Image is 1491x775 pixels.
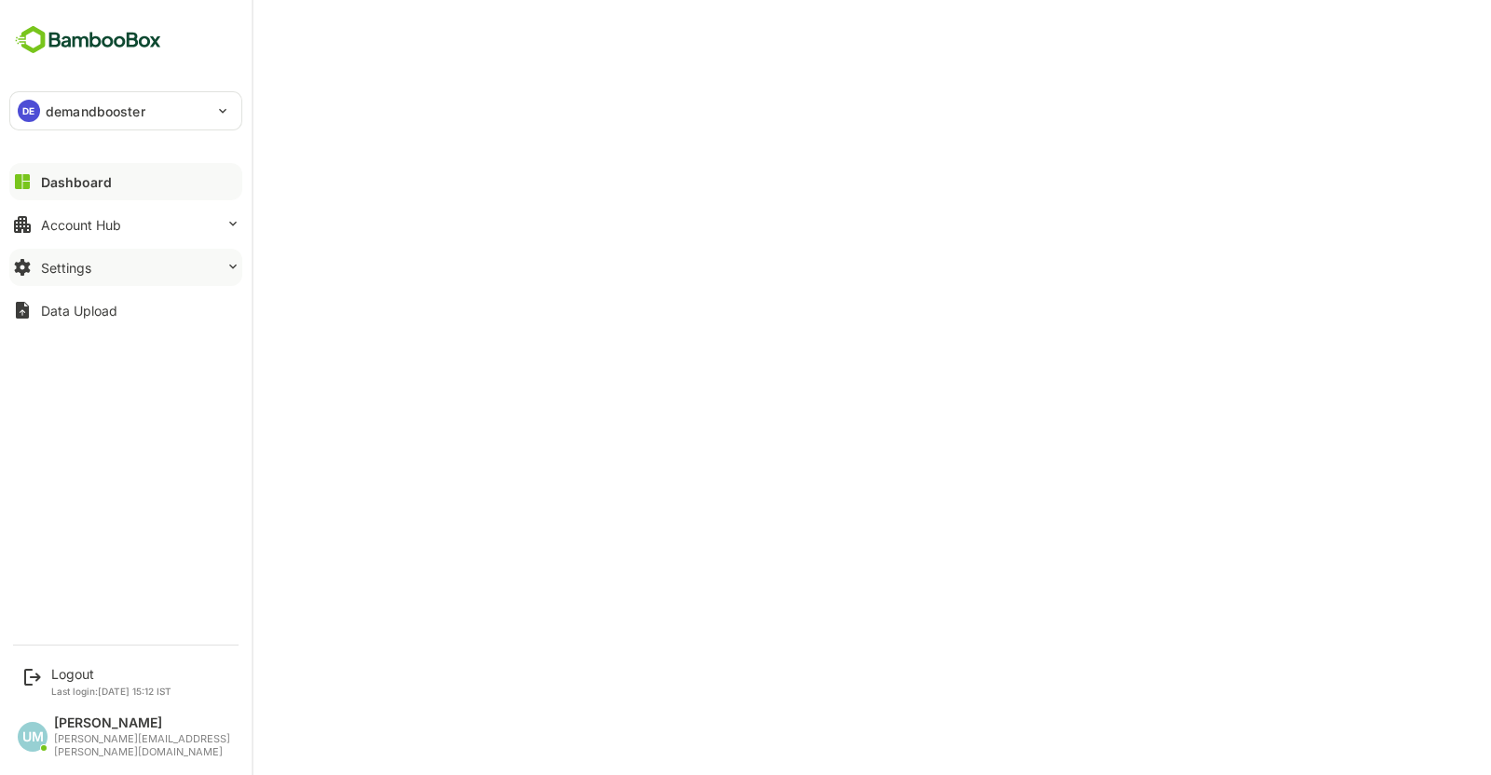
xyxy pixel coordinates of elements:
[18,722,48,752] div: UM
[9,249,242,286] button: Settings
[9,163,242,200] button: Dashboard
[46,102,145,121] p: demandbooster
[54,733,233,758] div: [PERSON_NAME][EMAIL_ADDRESS][PERSON_NAME][DOMAIN_NAME]
[51,686,171,697] p: Last login: [DATE] 15:12 IST
[41,260,91,276] div: Settings
[9,206,242,243] button: Account Hub
[41,303,117,319] div: Data Upload
[41,217,121,233] div: Account Hub
[41,174,112,190] div: Dashboard
[9,22,167,58] img: BambooboxFullLogoMark.5f36c76dfaba33ec1ec1367b70bb1252.svg
[10,92,241,129] div: DEdemandbooster
[18,100,40,122] div: DE
[54,715,233,731] div: [PERSON_NAME]
[9,292,242,329] button: Data Upload
[51,666,171,682] div: Logout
